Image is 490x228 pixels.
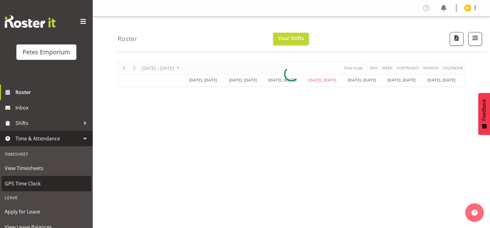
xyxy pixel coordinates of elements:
[273,33,309,45] button: Your Shifts
[2,204,91,219] a: Apply for Leave
[5,164,88,173] span: View Timesheets
[15,103,90,112] span: Inbox
[5,15,56,28] img: Rosterit website logo
[450,32,463,46] button: Download a PDF of the roster according to the set date range.
[478,93,490,135] button: Feedback - Show survey
[481,99,487,121] span: Feedback
[278,35,304,42] span: Your Shifts
[2,160,91,176] a: View Timesheets
[15,134,80,143] span: Time & Attendance
[5,207,88,216] span: Apply for Leave
[5,179,88,188] span: GPS Time Clock
[471,209,478,216] img: help-xxl-2.png
[464,4,471,12] img: eva-vailini10223.jpg
[468,32,482,46] button: Filter Shifts
[15,88,90,97] span: Roster
[2,191,91,204] div: Leave
[117,35,137,42] h4: Roster
[2,176,91,191] a: GPS Time Clock
[23,48,70,57] div: Petes Emporium
[2,148,91,160] div: Timesheet
[15,118,80,128] span: Shifts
